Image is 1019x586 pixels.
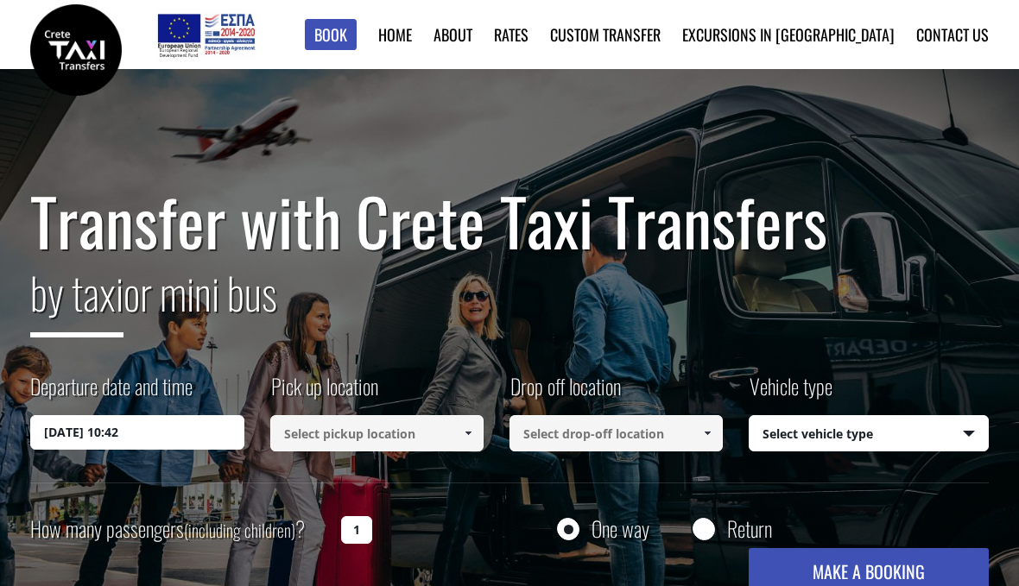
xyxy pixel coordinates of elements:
img: Crete Taxi Transfers | Safe Taxi Transfer Services from to Heraklion Airport, Chania Airport, Ret... [30,4,122,96]
a: Home [378,23,412,46]
label: Departure date and time [30,371,193,415]
span: by taxi [30,260,123,337]
label: Pick up location [270,371,378,415]
h2: or mini bus [30,257,988,350]
a: Contact us [916,23,989,46]
a: Excursions in [GEOGRAPHIC_DATA] [682,23,895,46]
a: Show All Items [693,415,722,451]
label: One way [592,518,649,539]
a: Crete Taxi Transfers | Safe Taxi Transfer Services from to Heraklion Airport, Chania Airport, Ret... [30,39,122,57]
img: e-bannersEUERDF180X90.jpg [155,9,257,60]
a: Custom Transfer [550,23,661,46]
h1: Transfer with Crete Taxi Transfers [30,185,988,257]
label: Vehicle type [749,371,832,415]
input: Select pickup location [270,415,484,451]
a: About [434,23,472,46]
a: Rates [494,23,528,46]
input: Select drop-off location [509,415,723,451]
span: Select vehicle type [750,416,987,452]
label: Return [727,518,772,539]
a: Show All Items [454,415,483,451]
label: Drop off location [509,371,621,415]
a: Book [305,19,357,51]
small: (including children) [184,517,295,543]
label: How many passengers ? [30,508,331,551]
